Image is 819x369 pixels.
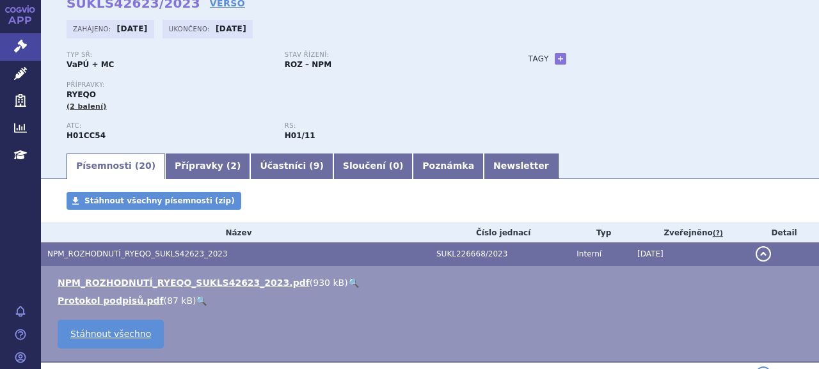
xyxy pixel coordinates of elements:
th: Typ [570,223,631,242]
a: Poznámka [413,153,484,179]
span: Ukončeno: [169,24,212,34]
p: Typ SŘ: [67,51,272,59]
span: 9 [314,161,320,171]
strong: VaPÚ + MC [67,60,114,69]
a: Stáhnout všechny písemnosti (zip) [67,192,241,210]
a: 🔍 [348,278,359,288]
abbr: (?) [713,229,723,238]
strong: [DATE] [216,24,246,33]
span: RYEQO [67,90,96,99]
p: Stav řízení: [285,51,490,59]
span: Stáhnout všechny písemnosti (zip) [84,196,235,205]
h3: Tagy [529,51,549,67]
strong: relugolix, estradiol a norethisteron [285,131,315,140]
td: [DATE] [631,242,749,266]
li: ( ) [58,294,806,307]
a: Přípravky (2) [165,153,250,179]
a: 🔍 [196,295,207,306]
span: (2 balení) [67,102,107,111]
span: Interní [576,249,601,258]
th: Zveřejněno [631,223,749,242]
span: Zahájeno: [73,24,113,34]
a: Protokol podpisů.pdf [58,295,164,306]
th: Detail [749,223,819,242]
a: Sloučení (0) [333,153,413,179]
a: Účastníci (9) [250,153,333,179]
a: Písemnosti (20) [67,153,165,179]
li: ( ) [58,276,806,289]
a: Newsletter [484,153,559,179]
p: RS: [285,122,490,130]
p: Přípravky: [67,81,503,89]
th: Název [41,223,430,242]
span: 2 [230,161,237,171]
span: 20 [139,161,151,171]
a: + [555,53,566,65]
p: ATC: [67,122,272,130]
span: 0 [393,161,399,171]
span: 930 kB [313,278,344,288]
td: SUKL226668/2023 [430,242,570,266]
a: Stáhnout všechno [58,320,164,349]
strong: [DATE] [117,24,148,33]
strong: RELUGOLIX, ESTRADIOL A NORETHISTERON [67,131,106,140]
a: NPM_ROZHODNUTÍ_RYEQO_SUKLS42623_2023.pdf [58,278,310,288]
th: Číslo jednací [430,223,570,242]
span: NPM_ROZHODNUTÍ_RYEQO_SUKLS42623_2023 [47,249,228,258]
button: detail [756,246,771,262]
span: 87 kB [167,295,193,306]
strong: ROZ – NPM [285,60,331,69]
